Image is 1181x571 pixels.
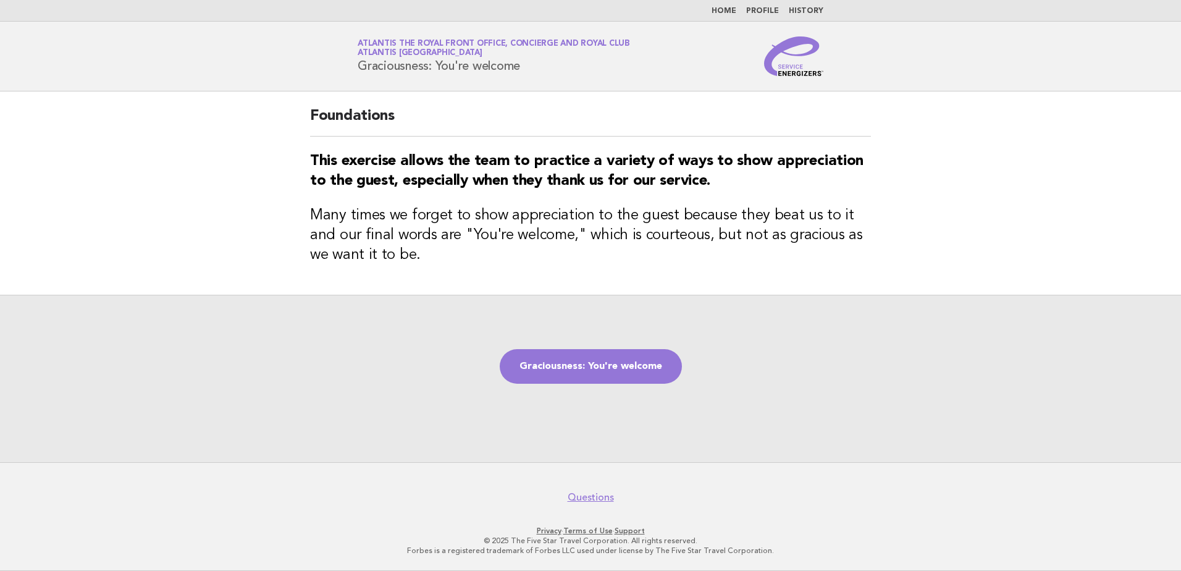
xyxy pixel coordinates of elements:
p: · · [212,526,969,536]
h3: Many times we forget to show appreciation to the guest because they beat us to it and our final w... [310,206,871,265]
h1: Graciousness: You're welcome [358,40,630,72]
a: Questions [568,491,614,504]
strong: This exercise allows the team to practice a variety of ways to show appreciation to the guest, es... [310,154,864,188]
h2: Foundations [310,106,871,137]
span: Atlantis [GEOGRAPHIC_DATA] [358,49,482,57]
a: History [789,7,823,15]
p: © 2025 The Five Star Travel Corporation. All rights reserved. [212,536,969,546]
img: Service Energizers [764,36,823,76]
a: Support [615,527,645,535]
a: Home [712,7,736,15]
a: Atlantis The Royal Front Office, Concierge and Royal ClubAtlantis [GEOGRAPHIC_DATA] [358,40,630,57]
a: Terms of Use [563,527,613,535]
a: Graciousness: You're welcome [500,349,682,384]
a: Privacy [537,527,561,535]
p: Forbes is a registered trademark of Forbes LLC used under license by The Five Star Travel Corpora... [212,546,969,556]
a: Profile [746,7,779,15]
